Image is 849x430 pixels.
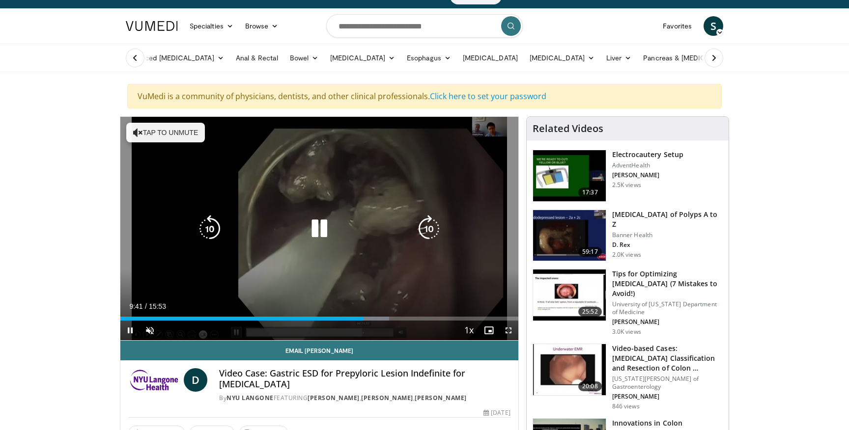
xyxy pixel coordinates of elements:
[578,307,602,317] span: 25:52
[600,48,637,68] a: Liver
[612,344,723,373] h3: Video-based Cases: [MEDICAL_DATA] Classification and Resection of Colon …
[533,210,723,262] a: 59:17 [MEDICAL_DATA] of Polyps A to Z Banner Health D. Rex 2.0K views
[524,48,600,68] a: [MEDICAL_DATA]
[120,341,518,360] a: Email [PERSON_NAME]
[533,150,723,202] a: 17:37 Electrocautery Setup AdventHealth [PERSON_NAME] 2.5K views
[459,321,479,340] button: Playback Rate
[612,210,723,229] h3: [MEDICAL_DATA] of Polyps A to Z
[128,368,180,392] img: NYU Langone
[612,318,723,326] p: [PERSON_NAME]
[533,269,606,321] img: 850778bb-8ad9-4cb4-ad3c-34ed2ae53136.150x105_q85_crop-smart_upscale.jpg
[637,48,752,68] a: Pancreas & [MEDICAL_DATA]
[126,21,178,31] img: VuMedi Logo
[533,123,603,134] h4: Related Videos
[612,269,723,298] h3: Tips for Optimizing [MEDICAL_DATA] (7 Mistakes to Avoid!)
[326,14,523,38] input: Search topics, interventions
[120,321,140,340] button: Pause
[127,84,722,108] div: VuMedi is a community of physicians, dentists, and other clinical professionals.
[612,251,641,259] p: 2.0K views
[140,321,160,340] button: Unmute
[230,48,284,68] a: Anal & Rectal
[612,181,641,189] p: 2.5K views
[612,328,641,336] p: 3.0K views
[704,16,723,36] a: S
[120,117,518,341] video-js: Video Player
[149,302,166,310] span: 15:53
[457,48,524,68] a: [MEDICAL_DATA]
[533,210,606,261] img: bf168eeb-0ca8-416e-a810-04a26ed65824.150x105_q85_crop-smart_upscale.jpg
[612,241,723,249] p: D. Rex
[184,16,239,36] a: Specialties
[612,231,723,239] p: Banner Health
[120,48,230,68] a: Advanced [MEDICAL_DATA]
[612,150,683,160] h3: Electrocautery Setup
[219,368,510,389] h4: Video Case: Gastric ESD for Prepyloric Lesion Indefinite for [MEDICAL_DATA]
[184,368,207,392] a: D
[612,375,723,391] p: [US_STATE][PERSON_NAME] of Gastroenterology
[578,188,602,197] span: 17:37
[308,394,360,402] a: [PERSON_NAME]
[657,16,698,36] a: Favorites
[612,161,683,169] p: AdventHealth
[533,344,606,395] img: 4f53482c-9876-43a2-94d4-37d397755828.150x105_q85_crop-smart_upscale.jpg
[361,394,413,402] a: [PERSON_NAME]
[145,302,147,310] span: /
[219,394,510,403] div: By FEATURING , ,
[533,344,723,410] a: 20:08 Video-based Cases: [MEDICAL_DATA] Classification and Resection of Colon … [US_STATE][PERSON...
[483,408,510,417] div: [DATE]
[415,394,467,402] a: [PERSON_NAME]
[578,381,602,391] span: 20:08
[324,48,401,68] a: [MEDICAL_DATA]
[578,247,602,257] span: 59:17
[401,48,457,68] a: Esophagus
[120,317,518,321] div: Progress Bar
[612,300,723,316] p: University of [US_STATE] Department of Medicine
[430,91,546,102] a: Click here to set your password
[612,393,723,401] p: [PERSON_NAME]
[129,302,142,310] span: 9:41
[284,48,324,68] a: Bowel
[612,171,683,179] p: [PERSON_NAME]
[533,150,606,201] img: fad971be-1e1b-4bee-8d31-3c0c22ccf592.150x105_q85_crop-smart_upscale.jpg
[239,16,284,36] a: Browse
[533,269,723,336] a: 25:52 Tips for Optimizing [MEDICAL_DATA] (7 Mistakes to Avoid!) University of [US_STATE] Departme...
[479,321,499,340] button: Enable picture-in-picture mode
[499,321,518,340] button: Fullscreen
[226,394,274,402] a: NYU Langone
[126,123,205,142] button: Tap to unmute
[612,403,640,410] p: 846 views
